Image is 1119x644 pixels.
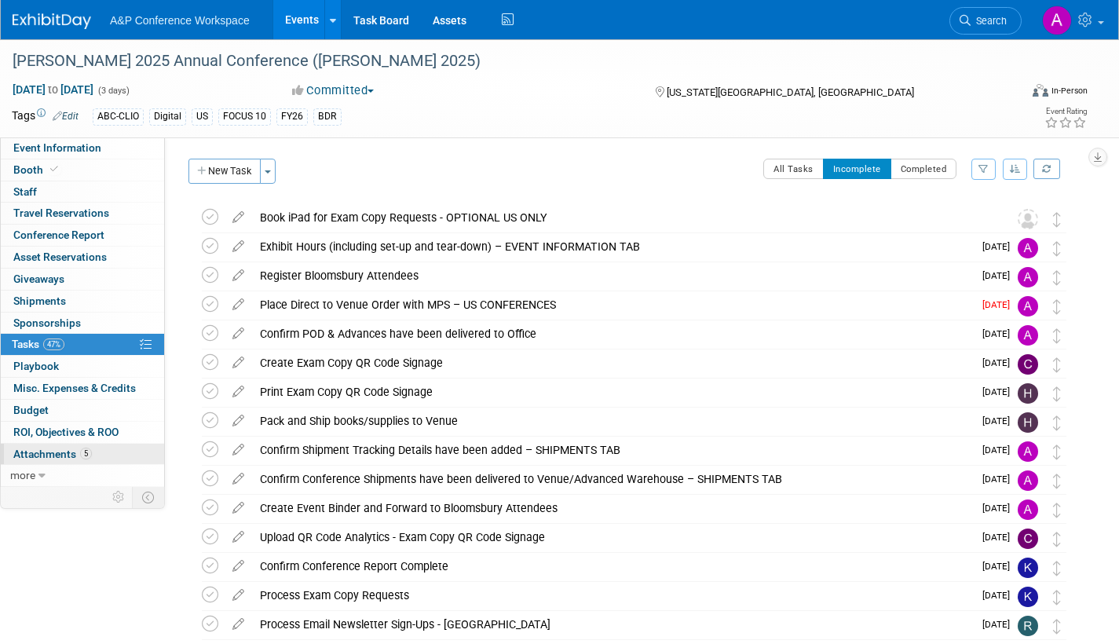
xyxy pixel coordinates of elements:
[13,295,66,307] span: Shipments
[1042,5,1072,35] img: Amanda Oney
[225,356,252,370] a: edit
[982,241,1018,252] span: [DATE]
[225,472,252,486] a: edit
[149,108,186,125] div: Digital
[1018,325,1038,346] img: Amanda Oney
[1033,159,1060,179] a: Refresh
[1053,212,1061,227] i: Move task
[982,299,1018,310] span: [DATE]
[1051,85,1088,97] div: In-Person
[225,443,252,457] a: edit
[13,448,92,460] span: Attachments
[225,298,252,312] a: edit
[252,320,973,347] div: Confirm POD & Advances have been delivered to Office
[971,15,1007,27] span: Search
[1,444,164,465] a: Attachments5
[225,414,252,428] a: edit
[252,524,973,551] div: Upload QR Code Analytics - Exam Copy QR Code Signage
[13,360,59,372] span: Playbook
[93,108,144,125] div: ABC-CLIO
[1,159,164,181] a: Booth
[1018,238,1038,258] img: Amanda Oney
[225,559,252,573] a: edit
[949,7,1022,35] a: Search
[982,474,1018,485] span: [DATE]
[982,532,1018,543] span: [DATE]
[252,437,973,463] div: Confirm Shipment Tracking Details have been added – SHIPMENTS TAB
[982,357,1018,368] span: [DATE]
[46,83,60,96] span: to
[1,225,164,246] a: Conference Report
[252,408,973,434] div: Pack and Ship books/supplies to Venue
[50,165,58,174] i: Booth reservation complete
[1053,415,1061,430] i: Move task
[890,159,957,179] button: Completed
[1033,84,1048,97] img: Format-Inperson.png
[252,611,973,638] div: Process Email Newsletter Sign-Ups - [GEOGRAPHIC_DATA]
[225,210,252,225] a: edit
[13,251,107,263] span: Asset Reservations
[1018,558,1038,578] img: Katie Bennett
[12,108,79,126] td: Tags
[1,203,164,224] a: Travel Reservations
[1,313,164,334] a: Sponsorships
[1053,619,1061,634] i: Move task
[218,108,271,125] div: FOCUS 10
[225,588,252,602] a: edit
[133,487,165,507] td: Toggle Event Tabs
[13,382,136,394] span: Misc. Expenses & Credits
[982,328,1018,339] span: [DATE]
[1018,470,1038,491] img: Amanda Oney
[1,291,164,312] a: Shipments
[1,400,164,421] a: Budget
[252,233,973,260] div: Exhibit Hours (including set-up and tear-down) – EVENT INFORMATION TAB
[252,291,973,318] div: Place Direct to Venue Order with MPS – US CONFERENCES
[13,229,104,241] span: Conference Report
[225,240,252,254] a: edit
[1,422,164,443] a: ROI, Objectives & ROO
[225,385,252,399] a: edit
[1018,267,1038,287] img: Amanda Oney
[276,108,308,125] div: FY26
[982,270,1018,281] span: [DATE]
[252,349,973,376] div: Create Exam Copy QR Code Signage
[1053,328,1061,343] i: Move task
[13,141,101,154] span: Event Information
[105,487,133,507] td: Personalize Event Tab Strip
[982,561,1018,572] span: [DATE]
[1,247,164,268] a: Asset Reservations
[1018,412,1038,433] img: Hannah Siegel
[13,404,49,416] span: Budget
[1018,529,1038,549] img: Christine Ritchlin
[763,159,824,179] button: All Tasks
[1053,445,1061,459] i: Move task
[53,111,79,122] a: Edit
[1018,209,1038,229] img: Unassigned
[97,86,130,96] span: (3 days)
[252,582,973,609] div: Process Exam Copy Requests
[13,317,81,329] span: Sponsorships
[13,163,61,176] span: Booth
[192,108,213,125] div: US
[982,503,1018,514] span: [DATE]
[252,262,973,289] div: Register Bloomsbury Attendees
[1,137,164,159] a: Event Information
[1053,474,1061,488] i: Move task
[287,82,380,99] button: Committed
[12,338,64,350] span: Tasks
[1,334,164,355] a: Tasks47%
[1053,270,1061,285] i: Move task
[252,466,973,492] div: Confirm Conference Shipments have been delivered to Venue/Advanced Warehouse – SHIPMENTS TAB
[928,82,1088,105] div: Event Format
[12,82,94,97] span: [DATE] [DATE]
[252,204,986,231] div: Book iPad for Exam Copy Requests - OPTIONAL US ONLY
[667,86,914,98] span: [US_STATE][GEOGRAPHIC_DATA], [GEOGRAPHIC_DATA]
[13,273,64,285] span: Giveaways
[1053,386,1061,401] i: Move task
[188,159,261,184] button: New Task
[1,356,164,377] a: Playbook
[982,590,1018,601] span: [DATE]
[225,327,252,341] a: edit
[1,181,164,203] a: Staff
[1,465,164,486] a: more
